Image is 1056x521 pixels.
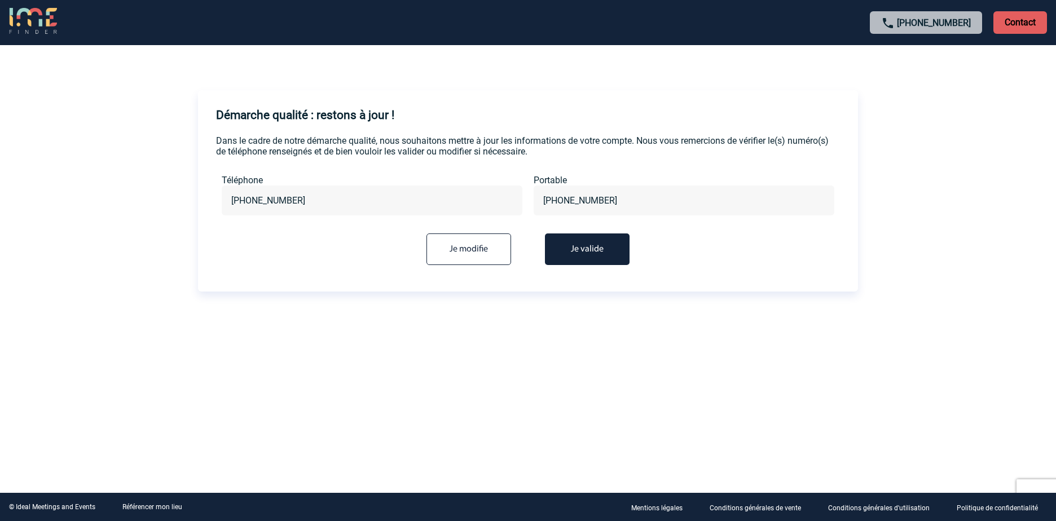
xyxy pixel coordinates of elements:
h4: Démarche qualité : restons à jour ! [216,108,394,122]
label: Téléphone [222,175,522,186]
a: Mentions légales [622,502,701,513]
a: Conditions générales d'utilisation [819,502,948,513]
a: [PHONE_NUMBER] [897,17,971,28]
img: call-24-px.png [881,16,895,30]
p: Conditions générales d'utilisation [828,504,930,512]
p: Politique de confidentialité [957,504,1038,512]
a: Référencer mon lieu [122,503,182,511]
p: Dans le cadre de notre démarche qualité, nous souhaitons mettre à jour les informations de votre ... [216,135,840,157]
p: Conditions générales de vente [710,504,801,512]
p: Mentions légales [631,504,683,512]
p: Contact [993,11,1047,34]
a: Politique de confidentialité [948,502,1056,513]
a: Conditions générales de vente [701,502,819,513]
button: Je valide [545,233,630,265]
div: © Ideal Meetings and Events [9,503,95,511]
label: Portable [534,175,834,186]
input: Téléphone [228,192,516,209]
input: Portable [540,192,828,209]
input: Je modifie [426,233,511,265]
